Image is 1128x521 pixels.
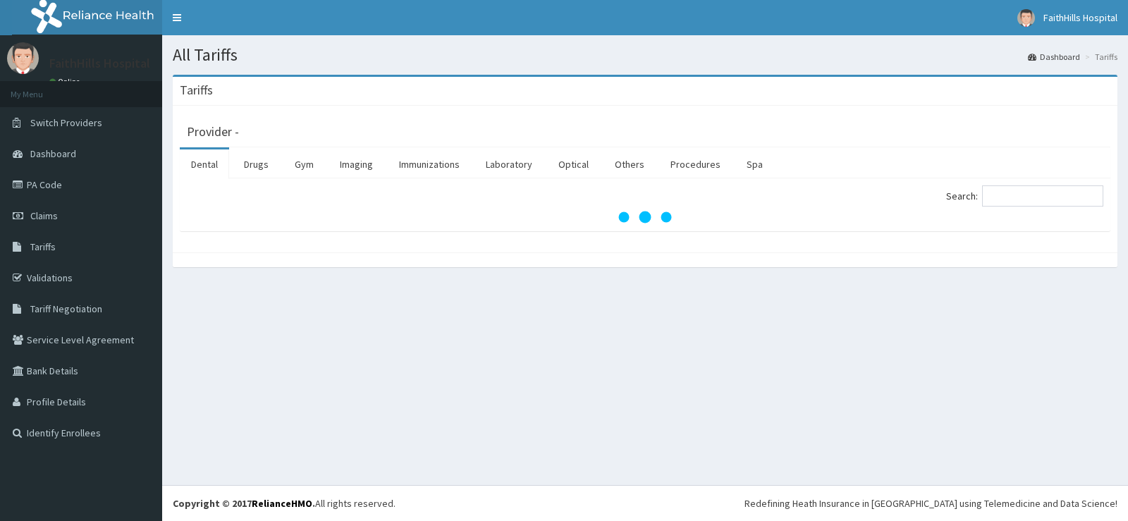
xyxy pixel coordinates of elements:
[982,185,1103,207] input: Search:
[283,149,325,179] a: Gym
[1043,11,1117,24] span: FaithHills Hospital
[659,149,732,179] a: Procedures
[49,77,83,87] a: Online
[30,147,76,160] span: Dashboard
[388,149,471,179] a: Immunizations
[744,496,1117,510] div: Redefining Heath Insurance in [GEOGRAPHIC_DATA] using Telemedicine and Data Science!
[329,149,384,179] a: Imaging
[187,125,239,138] h3: Provider -
[474,149,544,179] a: Laboratory
[617,189,673,245] svg: audio-loading
[180,84,213,97] h3: Tariffs
[162,485,1128,521] footer: All rights reserved.
[1081,51,1117,63] li: Tariffs
[30,209,58,222] span: Claims
[233,149,280,179] a: Drugs
[30,302,102,315] span: Tariff Negotiation
[173,497,315,510] strong: Copyright © 2017 .
[30,240,56,253] span: Tariffs
[603,149,656,179] a: Others
[173,46,1117,64] h1: All Tariffs
[1028,51,1080,63] a: Dashboard
[735,149,774,179] a: Spa
[252,497,312,510] a: RelianceHMO
[1017,9,1035,27] img: User Image
[547,149,600,179] a: Optical
[30,116,102,129] span: Switch Providers
[49,57,150,70] p: FaithHills Hospital
[946,185,1103,207] label: Search:
[7,42,39,74] img: User Image
[180,149,229,179] a: Dental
